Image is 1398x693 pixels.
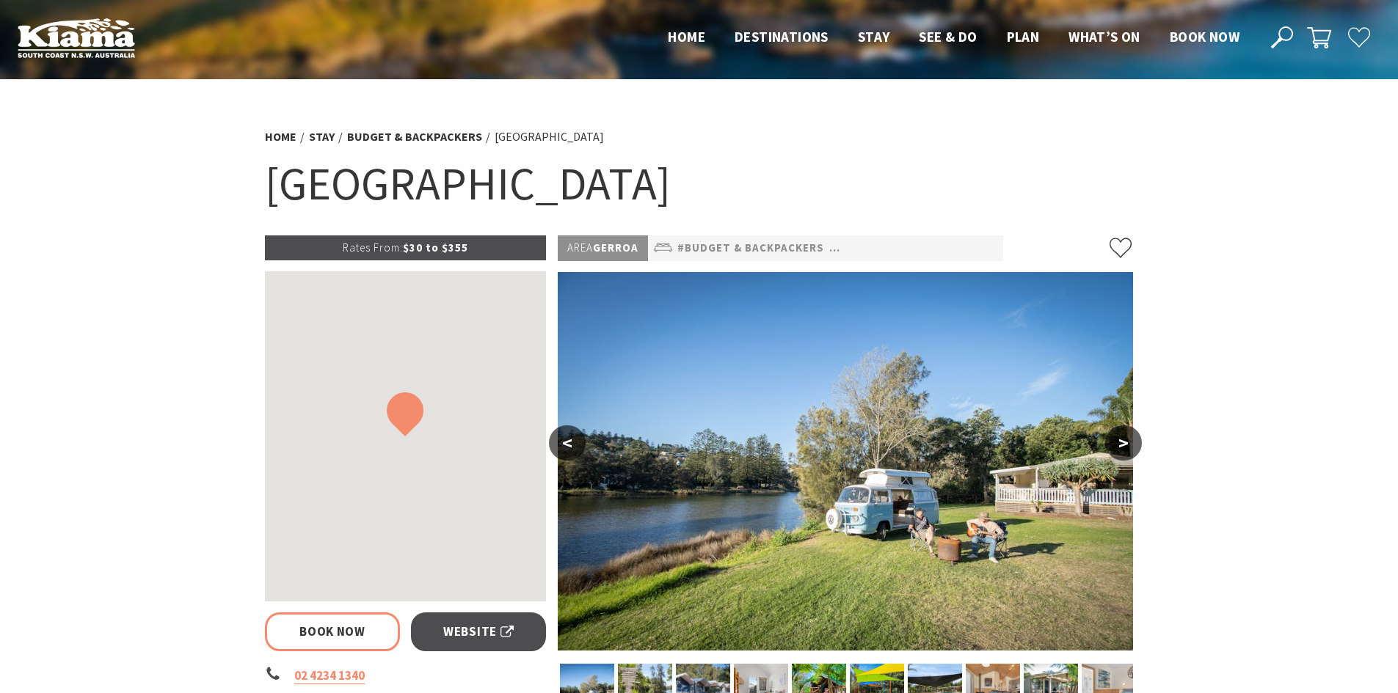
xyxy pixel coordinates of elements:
button: > [1105,425,1142,461]
span: Book now [1170,28,1239,45]
span: Area [567,241,593,254]
a: Home [265,129,296,144]
button: < [549,425,586,461]
span: See & Do [919,28,977,45]
p: $30 to $355 [265,235,547,260]
span: What’s On [1068,28,1140,45]
nav: Main Menu [653,26,1254,50]
a: 02 4234 1340 [294,667,365,684]
li: [GEOGRAPHIC_DATA] [495,128,604,147]
a: #Camping & Holiday Parks [829,239,989,257]
h1: [GEOGRAPHIC_DATA] [265,154,1134,213]
a: Book Now [265,612,401,651]
a: #Budget & backpackers [677,239,824,257]
span: Plan [1007,28,1040,45]
img: Combi Van, Camping, Caravanning, Sites along Crooked River at Seven Mile Beach Holiday Park [558,272,1133,650]
a: #Cottages [994,239,1062,257]
img: Kiama Logo [18,18,135,58]
p: Gerroa [558,235,648,261]
a: Budget & backpackers [347,129,482,144]
span: Website [443,622,514,642]
a: Stay [309,129,335,144]
span: Home [668,28,705,45]
span: Destinations [735,28,829,45]
a: Website [411,612,547,651]
span: Rates From: [343,241,403,254]
span: Stay [858,28,890,45]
